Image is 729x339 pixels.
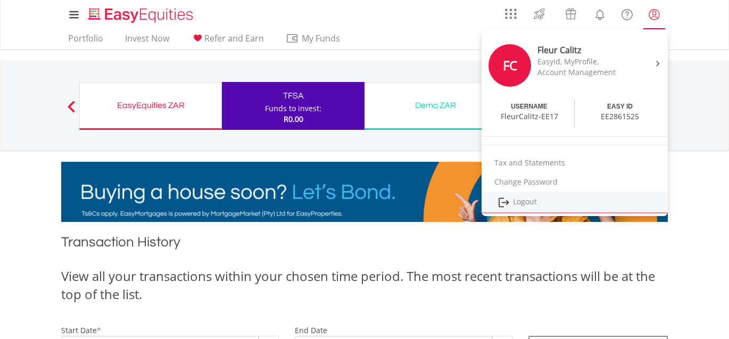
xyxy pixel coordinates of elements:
span: Refer and Earn [204,32,264,44]
div: EASY ID [607,102,633,111]
a: Notifications [586,3,614,24]
label: end date [295,325,327,335]
div: Funds to invest: [265,103,321,114]
div: View all your transactions within your chosen time period. The most recent transactions will be a... [61,267,668,304]
a: Home page [84,3,197,24]
img: vouchers-v2.svg [562,5,579,22]
div: Account Management [537,67,627,78]
a: Change Password [482,172,668,192]
span: R0.00 [284,114,303,124]
a: Portfolio [64,33,107,49]
a: Vouchers [555,3,586,22]
div: USERNAME [511,102,548,111]
img: EasyMortage Promotion Banner [61,162,668,222]
div: EasyId, MyProfile, [537,56,627,67]
a: Invest Now [121,33,173,49]
a: FC Fleur Calitz EasyId, MyProfile, Account Management USERNAME FleurCalitz-EE17 EASY ID EE2861525 [482,32,668,131]
a: Refer and Earn [187,33,268,49]
a: My Profile [641,3,668,26]
div: FC [488,44,531,87]
div: TFSA [228,88,358,103]
div: Demo ZAR [371,98,500,113]
span: My Funds [286,31,355,45]
label: start date [61,325,97,335]
a: FAQ's and Support [614,3,641,24]
a: Logout [482,192,668,213]
a: Tax and Statements [482,153,668,172]
a: AppsGrid [498,3,524,20]
img: thrive-v2.svg [531,5,548,22]
div: EE2861525 [601,111,639,122]
div: EasyEquities ZAR [86,98,215,113]
img: EasyEquities_Logo.png [86,6,197,24]
div: FleurCalitz-EE17 [501,111,558,122]
img: grid-menu-icon.svg [505,8,517,20]
div: Fleur Calitz [537,44,627,56]
h1: Transaction History [61,233,668,257]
